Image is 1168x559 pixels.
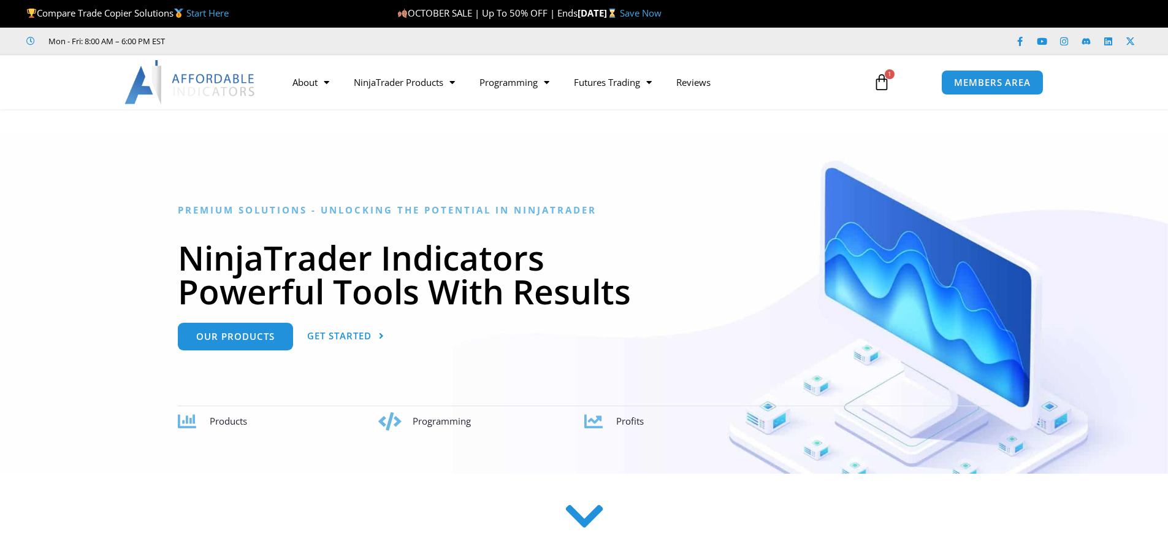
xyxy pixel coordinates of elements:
[45,34,165,48] span: Mon - Fri: 8:00 AM – 6:00 PM EST
[467,68,562,96] a: Programming
[182,35,366,47] iframe: Customer reviews powered by Trustpilot
[941,70,1044,95] a: MEMBERS AREA
[280,68,859,96] nav: Menu
[307,323,384,350] a: Get Started
[124,60,256,104] img: LogoAI | Affordable Indicators – NinjaTrader
[885,69,895,79] span: 1
[178,204,990,216] h6: Premium Solutions - Unlocking the Potential in NinjaTrader
[27,9,36,18] img: 🏆
[186,7,229,19] a: Start Here
[578,7,620,19] strong: [DATE]
[616,415,644,427] span: Profits
[397,7,578,19] span: OCTOBER SALE | Up To 50% OFF | Ends
[664,68,723,96] a: Reviews
[342,68,467,96] a: NinjaTrader Products
[620,7,662,19] a: Save Now
[398,9,407,18] img: 🍂
[174,9,183,18] img: 🥇
[954,78,1031,87] span: MEMBERS AREA
[210,415,247,427] span: Products
[178,323,293,350] a: Our Products
[307,331,372,341] span: Get Started
[608,9,617,18] img: ⌛
[196,332,275,341] span: Our Products
[855,64,909,100] a: 1
[413,415,471,427] span: Programming
[562,68,664,96] a: Futures Trading
[280,68,342,96] a: About
[26,7,229,19] span: Compare Trade Copier Solutions
[178,241,990,308] h1: NinjaTrader Indicators Powerful Tools With Results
